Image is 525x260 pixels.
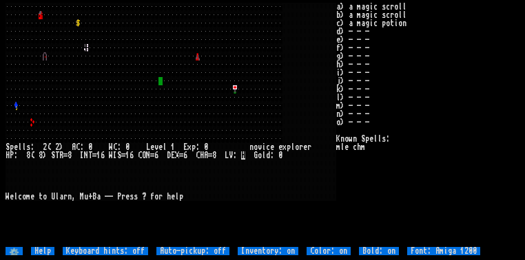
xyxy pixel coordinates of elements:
[59,143,63,151] div: )
[10,151,14,160] div: P
[167,151,171,160] div: D
[59,193,63,201] div: a
[150,151,154,160] div: =
[47,143,51,151] div: (
[43,151,47,160] div: )
[291,143,295,151] div: l
[51,151,55,160] div: S
[130,151,134,160] div: 6
[101,151,105,160] div: 6
[18,193,22,201] div: c
[43,193,47,201] div: o
[258,151,262,160] div: o
[134,193,138,201] div: s
[125,151,130,160] div: 1
[117,193,121,201] div: P
[18,143,22,151] div: l
[175,193,179,201] div: l
[154,151,158,160] div: 6
[59,151,63,160] div: R
[6,151,10,160] div: H
[14,151,18,160] div: :
[125,143,130,151] div: 0
[146,143,150,151] div: L
[68,151,72,160] div: 8
[72,143,76,151] div: A
[359,247,399,255] input: Bold: on
[14,143,18,151] div: e
[192,143,196,151] div: p
[163,143,167,151] div: l
[299,143,303,151] div: r
[175,151,179,160] div: X
[142,193,146,201] div: ?
[229,151,233,160] div: V
[105,193,109,201] div: -
[63,193,68,201] div: r
[30,193,34,201] div: e
[92,151,96,160] div: =
[225,151,229,160] div: L
[254,151,258,160] div: G
[204,143,208,151] div: 0
[80,151,84,160] div: I
[154,193,158,201] div: o
[282,143,287,151] div: x
[80,193,84,201] div: M
[238,247,298,255] input: Inventory: on
[254,143,258,151] div: o
[96,151,101,160] div: 1
[121,193,125,201] div: r
[55,151,59,160] div: T
[30,151,34,160] div: (
[80,143,84,151] div: :
[55,143,59,151] div: 2
[278,151,282,160] div: 0
[10,143,14,151] div: p
[72,193,76,201] div: ,
[266,151,270,160] div: d
[96,193,101,201] div: a
[30,143,34,151] div: :
[39,193,43,201] div: t
[14,193,18,201] div: l
[171,143,175,151] div: 1
[6,143,10,151] div: S
[88,151,92,160] div: T
[167,193,171,201] div: h
[241,151,245,160] mark: H
[76,143,80,151] div: C
[262,151,266,160] div: l
[43,143,47,151] div: 2
[150,193,154,201] div: f
[26,151,30,160] div: 8
[22,143,26,151] div: l
[278,143,282,151] div: e
[336,3,520,247] stats: a) a magic scroll b) a magic scroll c) a magic potion d) - - - e) - - - f) - - - g) - - - h) - - ...
[196,143,200,151] div: :
[92,193,96,201] div: B
[183,143,187,151] div: E
[109,151,113,160] div: W
[171,151,175,160] div: E
[117,151,121,160] div: S
[10,193,14,201] div: e
[212,151,216,160] div: 8
[295,143,299,151] div: o
[200,151,204,160] div: H
[233,151,237,160] div: :
[55,193,59,201] div: l
[84,151,88,160] div: N
[121,151,125,160] div: =
[307,247,351,255] input: Color: on
[179,193,183,201] div: p
[204,151,208,160] div: A
[26,193,30,201] div: m
[307,143,311,151] div: r
[6,193,10,201] div: W
[196,151,200,160] div: C
[63,247,148,255] input: Keyboard hints: off
[179,151,183,160] div: =
[270,143,274,151] div: e
[84,193,88,201] div: u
